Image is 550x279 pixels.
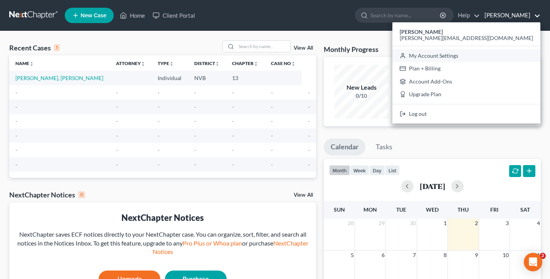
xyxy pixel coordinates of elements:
[524,253,542,271] div: Open Intercom Messenger
[308,104,310,110] span: -
[232,89,234,96] span: -
[474,219,479,228] span: 2
[158,161,160,168] span: -
[194,161,196,168] span: -
[335,83,389,92] div: New Leads
[392,22,540,124] div: [PERSON_NAME]
[400,28,443,35] strong: [PERSON_NAME]
[392,107,540,120] a: Log out
[116,147,118,153] span: -
[116,89,118,96] span: -
[350,165,369,175] button: week
[15,147,17,153] span: -
[15,60,34,66] a: Nameunfold_more
[153,239,308,256] a: NextChapter Notices
[271,60,296,66] a: Case Nounfold_more
[9,43,60,52] div: Recent Cases
[254,62,258,66] i: unfold_more
[116,104,118,110] span: -
[369,139,399,155] a: Tasks
[381,251,385,260] span: 6
[454,8,480,22] a: Help
[188,71,226,85] td: NVB
[232,147,234,153] span: -
[158,147,160,153] span: -
[378,219,385,228] span: 29
[149,8,199,22] a: Client Portal
[81,13,106,18] span: New Case
[540,253,546,259] span: 2
[505,219,510,228] span: 3
[54,44,60,51] div: 1
[15,104,17,110] span: -
[409,219,417,228] span: 30
[370,8,441,22] input: Search by name...
[396,206,406,213] span: Tue
[271,89,273,96] span: -
[9,190,85,199] div: NextChapter Notices
[520,206,530,213] span: Sat
[347,219,355,228] span: 28
[308,118,310,124] span: -
[271,147,273,153] span: -
[183,239,242,247] a: Pro Plus or Whoa plan
[78,191,85,198] div: 0
[412,251,417,260] span: 7
[385,165,400,175] button: list
[15,230,310,257] div: NextChapter saves ECF notices directly to your NextChapter case. You can organize, sort, filter, ...
[215,62,220,66] i: unfold_more
[443,251,447,260] span: 8
[232,118,234,124] span: -
[392,49,540,62] a: My Account Settings
[116,8,149,22] a: Home
[392,88,540,101] a: Upgrade Plan
[194,118,196,124] span: -
[232,60,258,66] a: Chapterunfold_more
[194,89,196,96] span: -
[194,104,196,110] span: -
[291,62,296,66] i: unfold_more
[169,62,174,66] i: unfold_more
[324,139,365,155] a: Calendar
[536,219,541,228] span: 4
[116,132,118,139] span: -
[308,89,310,96] span: -
[116,118,118,124] span: -
[369,165,385,175] button: day
[158,60,174,66] a: Typeunfold_more
[334,206,345,213] span: Sun
[158,132,160,139] span: -
[294,45,313,51] a: View All
[443,219,447,228] span: 1
[294,192,313,198] a: View All
[194,132,196,139] span: -
[308,161,310,168] span: -
[400,35,533,41] span: [PERSON_NAME][EMAIL_ADDRESS][DOMAIN_NAME]
[232,132,234,139] span: -
[15,89,17,96] span: -
[324,45,378,54] h3: Monthly Progress
[420,182,445,190] h2: [DATE]
[232,104,234,110] span: -
[15,75,103,81] a: [PERSON_NAME], [PERSON_NAME]
[158,89,160,96] span: -
[271,132,273,139] span: -
[158,104,160,110] span: -
[232,161,234,168] span: -
[194,147,196,153] span: -
[194,60,220,66] a: Districtunfold_more
[141,62,145,66] i: unfold_more
[271,118,273,124] span: -
[392,75,540,88] a: Account Add-Ons
[116,60,145,66] a: Attorneyunfold_more
[474,251,479,260] span: 9
[329,165,350,175] button: month
[490,206,498,213] span: Fri
[116,161,118,168] span: -
[481,8,540,22] a: [PERSON_NAME]
[158,118,160,124] span: -
[533,251,541,260] span: 11
[350,251,355,260] span: 5
[335,92,389,100] div: 0/10
[502,251,510,260] span: 10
